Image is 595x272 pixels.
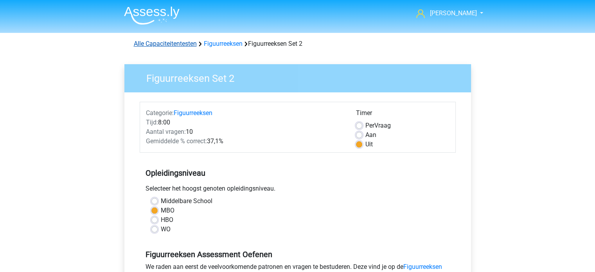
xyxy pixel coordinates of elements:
[146,119,158,126] span: Tijd:
[365,121,391,130] label: Vraag
[140,137,350,146] div: 37,1%
[161,215,173,225] label: HBO
[204,40,243,47] a: Figuurreeksen
[174,109,212,117] a: Figuurreeksen
[146,128,186,135] span: Aantal vragen:
[146,165,450,181] h5: Opleidingsniveau
[413,9,477,18] a: [PERSON_NAME]
[161,206,174,215] label: MBO
[365,130,376,140] label: Aan
[430,9,476,17] span: [PERSON_NAME]
[124,6,180,25] img: Assessly
[137,69,465,85] h3: Figuurreeksen Set 2
[365,140,373,149] label: Uit
[140,127,350,137] div: 10
[134,40,197,47] a: Alle Capaciteitentesten
[161,225,171,234] label: WO
[146,109,174,117] span: Categorie:
[140,118,350,127] div: 8:00
[140,184,456,196] div: Selecteer het hoogst genoten opleidingsniveau.
[146,137,207,145] span: Gemiddelde % correct:
[161,196,212,206] label: Middelbare School
[365,122,374,129] span: Per
[131,39,465,49] div: Figuurreeksen Set 2
[356,108,449,121] div: Timer
[146,250,450,259] h5: Figuurreeksen Assessment Oefenen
